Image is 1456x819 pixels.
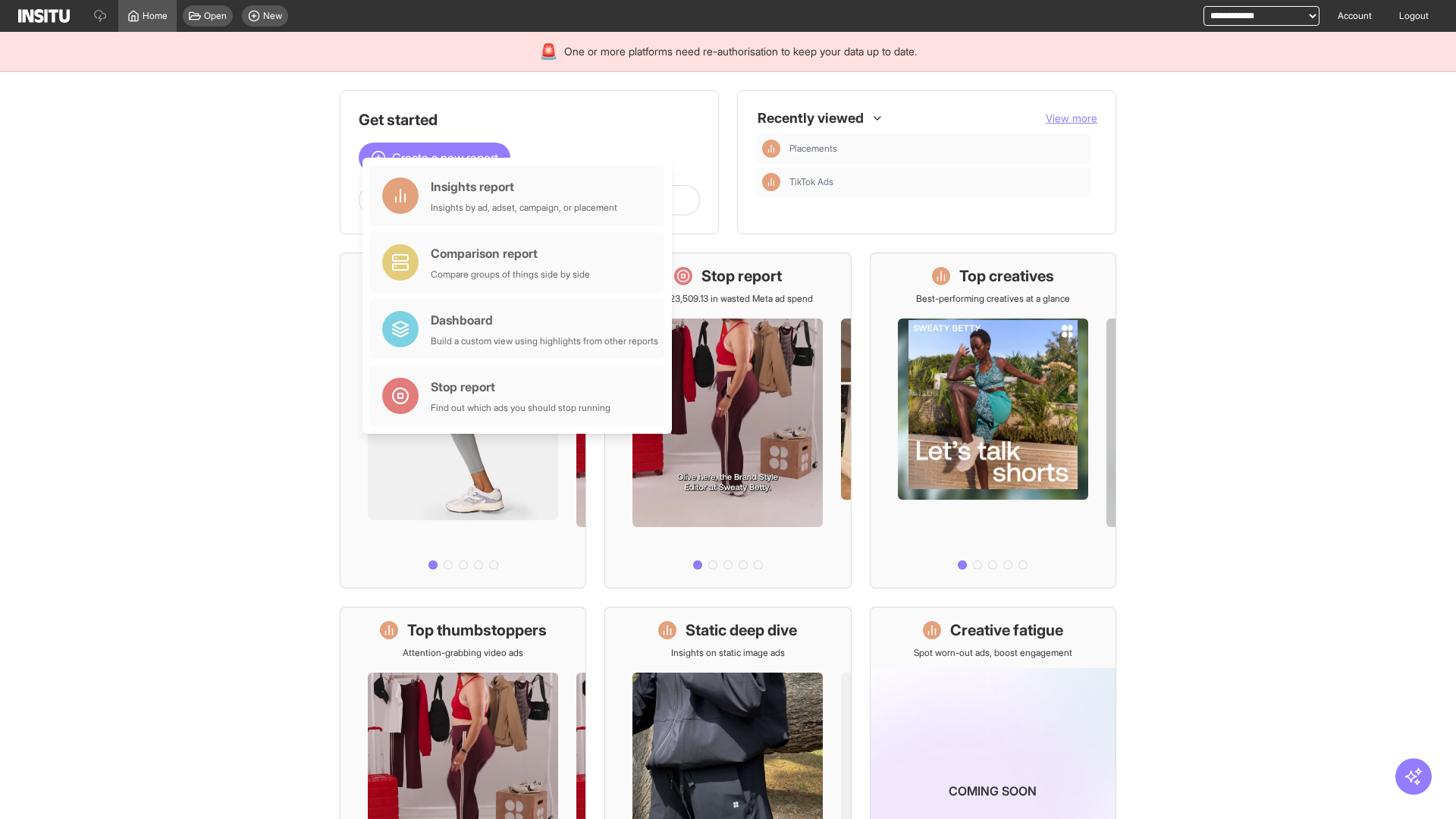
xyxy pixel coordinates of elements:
[762,140,780,158] div: Insights
[671,647,785,659] p: Insights on static image ads
[431,268,590,281] div: Compare groups of things side by side
[789,143,1085,155] span: Placements
[431,202,617,214] div: Insights by ad, adset, campaign, or placement
[407,620,547,641] h1: Top thumbstoppers
[959,265,1054,287] h1: Top creatives
[762,173,780,191] div: Insights
[686,620,797,641] h1: Static deep dive
[431,177,617,196] div: Insights report
[263,10,282,22] span: New
[18,9,70,23] img: Logo
[431,402,610,414] div: Find out which ads you should stop running
[789,176,833,188] span: TikTok Ads
[642,293,813,305] p: Save £23,509.13 in wasted Meta ad spend
[701,265,782,287] h1: Stop report
[431,311,658,329] div: Dashboard
[403,647,523,659] p: Attention-grabbing video ads
[359,109,700,130] h1: Get started
[1046,111,1097,124] span: View more
[870,253,1116,588] a: Top creativesBest-performing creatives at a glance
[539,41,558,62] div: 🚨
[431,378,610,396] div: Stop report
[604,253,851,588] a: Stop reportSave £23,509.13 in wasted Meta ad spend
[916,293,1070,305] p: Best-performing creatives at a glance
[431,335,658,347] div: Build a custom view using highlights from other reports
[789,143,837,155] span: Placements
[392,149,498,167] span: Create a new report
[340,253,586,588] a: What's live nowSee all active ads instantly
[359,143,510,173] button: Create a new report
[143,10,168,22] span: Home
[431,244,590,262] div: Comparison report
[204,10,227,22] span: Open
[789,176,1085,188] span: TikTok Ads
[1046,111,1097,126] button: View more
[564,44,917,59] span: One or more platforms need re-authorisation to keep your data up to date.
